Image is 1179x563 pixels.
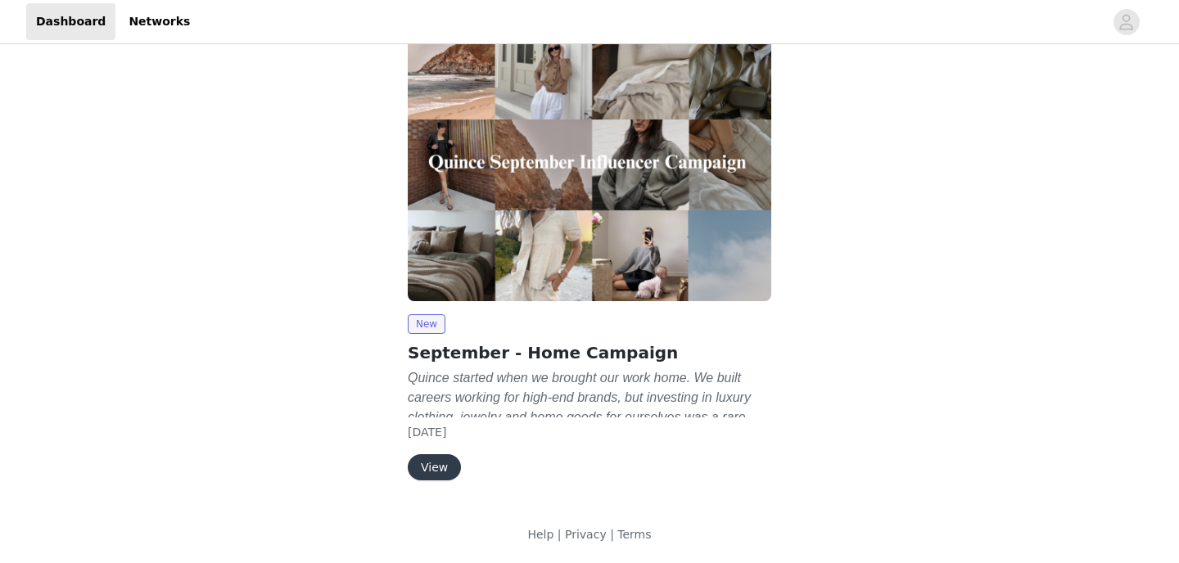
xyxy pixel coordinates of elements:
a: Help [527,528,553,541]
a: View [408,462,461,474]
div: avatar [1118,9,1134,35]
a: Terms [617,528,651,541]
a: Dashboard [26,3,115,40]
span: | [558,528,562,541]
span: New [408,314,445,334]
h2: September - Home Campaign [408,340,771,365]
em: Quince started when we brought our work home. We built careers working for high-end brands, but i... [408,371,757,483]
span: | [610,528,614,541]
a: Networks [119,3,200,40]
a: Privacy [565,528,607,541]
span: [DATE] [408,426,446,439]
img: Quince [408,29,771,301]
button: View [408,454,461,480]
